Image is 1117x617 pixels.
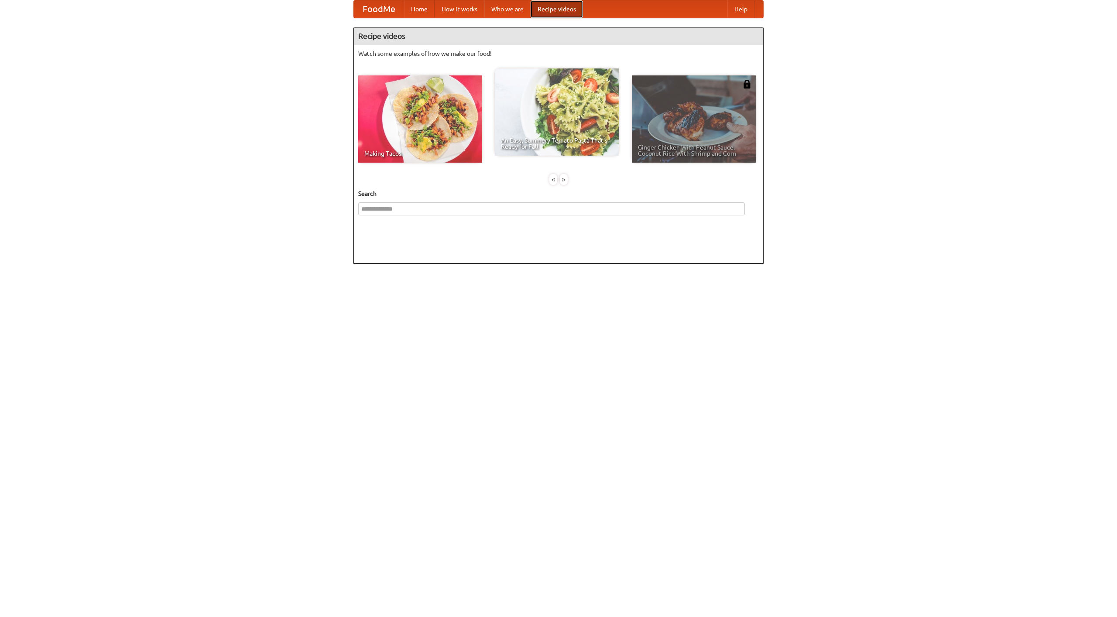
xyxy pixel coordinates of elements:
a: Recipe videos [531,0,583,18]
div: » [560,174,568,185]
h5: Search [358,189,759,198]
a: Who we are [484,0,531,18]
a: Home [404,0,435,18]
a: Help [727,0,754,18]
img: 483408.png [743,80,751,89]
span: Making Tacos [364,150,476,157]
a: An Easy, Summery Tomato Pasta That's Ready for Fall [495,68,619,156]
a: How it works [435,0,484,18]
p: Watch some examples of how we make our food! [358,49,759,58]
a: Making Tacos [358,75,482,163]
a: FoodMe [354,0,404,18]
h4: Recipe videos [354,27,763,45]
div: « [549,174,557,185]
span: An Easy, Summery Tomato Pasta That's Ready for Fall [501,137,613,150]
